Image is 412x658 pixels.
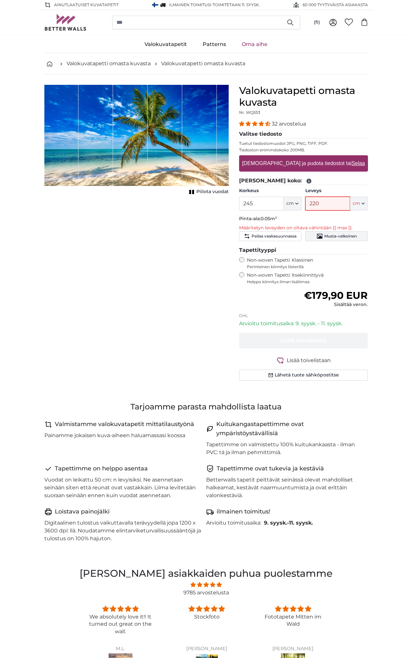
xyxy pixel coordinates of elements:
[44,432,185,439] p: Painamme jokaisen kuva-aiheen haluamassasi koossa
[353,200,360,207] span: cm
[261,216,277,222] span: 0.05m²
[239,141,368,146] p: Tuetut tiedostomuodot JPG, PNG, TIFF, PDF.
[258,613,328,628] p: Fototapete Mitten im Wald
[44,402,368,412] h3: Tarjoamme parasta mahdollista laatua
[206,476,363,499] p: Betterwalls tapetit peittävät seinässä olevat mahdolliset halkeamat, kestävät naarmuuntumista ja ...
[44,14,87,31] img: Betterwalls
[239,110,260,115] span: Nr. WQ553
[161,60,245,68] a: Valokuvatapetti omasta kuvasta
[44,53,368,74] nav: breadcrumbs
[239,231,301,241] button: Peilaa vaakasuunnassa
[280,337,327,344] span: Lisää ostoskoriin
[252,234,297,239] span: Peilaa vaakasuunnassa
[55,420,194,429] h4: Valmistamme valokuvatapetit mittatilaustyönä
[305,188,368,194] label: Leveys
[85,613,156,635] p: We absolutely love it!! It turned out great on the wall.
[216,420,363,438] h4: Kuitukangastapettimme ovat ympäristöystävällisiä
[258,646,328,651] div: [PERSON_NAME]
[351,161,365,166] u: Selaa
[287,357,331,364] span: Lisää toivelistaan
[350,197,368,210] button: cm
[85,604,156,613] div: 5 stars
[264,520,287,526] span: 9. syysk.
[258,604,328,613] div: 5 stars
[239,313,368,318] p: DHL
[239,177,368,185] legend: [PERSON_NAME] koko:
[44,85,229,196] div: 1 of 1
[217,507,270,516] h4: ilmainen toimitus!
[172,646,242,651] div: [PERSON_NAME]
[247,264,368,269] span: Perinteinen kiinnitys liisterillä
[85,646,156,651] div: M.L.
[239,130,368,138] legend: Valitse tiedosto
[187,187,229,196] button: Piilota vuodat
[206,441,363,456] p: Tapettimme on valmistettu 100% kuitukankaasta - ilman PVC: tä ja ilman pehmittimiä.
[44,476,201,499] p: Vuodat on leikattu 50 cm: n levyisiksi. Ne asennetaan seinään siten että reunat ovat vastakkain. ...
[239,320,368,328] p: Arvioitu toimitusaika: 9. syysk. - 11. syysk.
[172,604,242,613] div: 5 stars
[217,464,324,473] h4: Tapettimme ovat tukevia ja kestäviä
[67,60,151,68] a: Valokuvatapetti omasta kuvasta
[77,566,336,581] h2: [PERSON_NAME] asiakkaiden puhua puolestamme
[239,188,301,194] label: Korkeus
[55,507,110,516] h4: Loistava painojälki
[239,246,368,254] legend: Tapettityyppi
[247,257,368,269] label: Non-woven Tapetti Klassinen
[172,613,242,620] p: Stockfoto
[239,370,368,381] button: Lähetä tuote sähköpostitse
[137,36,195,53] a: Valokuvatapetit
[239,356,368,364] button: Lisää toivelistaan
[77,581,336,589] span: 4.81 stars
[304,301,368,308] div: Sisältää veron.
[324,234,357,239] span: Musta-valkoinen
[183,589,229,596] a: 9785 arvostelusta
[239,121,272,127] span: 4.31 stars
[284,197,301,210] button: cm
[213,2,260,7] span: Toimitetaan 11. syysk.
[54,2,119,8] span: AINUTLAATUISET Kuvatapetit
[239,157,367,170] label: [DEMOGRAPHIC_DATA] ja pudota tiedostot tai
[239,216,368,222] p: Pinta-ala:
[55,464,148,473] h4: Tapettimme on helppo asentaa
[239,147,368,153] p: Tiedoston enimmäiskoko 200MB.
[264,520,313,526] b: -
[304,289,368,301] span: €179,90 EUR
[239,225,368,231] p: Määritetyn leveyden on oltava vähintään {{ max }}.
[247,272,368,284] label: Non-woven Tapetti Itsekiinnittyvä
[152,3,158,7] img: Suomi
[247,279,368,284] span: Helppo kiinnitys ilman lisäliimaa
[169,2,211,7] span: Ilmainen toimitus!
[234,36,275,53] a: Oma aihe
[305,231,368,241] button: Musta-valkoinen
[239,333,368,348] button: Lisää ostoskoriin
[206,519,261,527] p: Arvioitu toimitusaika:
[303,2,368,8] span: 60 000 TYYTYVÄISTÄ ASIAKASTA
[272,121,306,127] span: 32 arvostelua
[196,189,229,195] span: Piilota vuodat
[195,36,234,53] a: Patterns
[239,85,368,108] h1: Valokuvatapetti omasta kuvasta
[309,17,325,28] button: (fi)
[286,200,294,207] span: cm
[44,519,201,543] p: Digitaalinen tulostus vaikuttavalla terävyydellä jopa 1200 x 3600 dpi: llä. Noudatamme elintarvik...
[211,2,260,7] span: -
[289,520,313,526] span: 11. syysk.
